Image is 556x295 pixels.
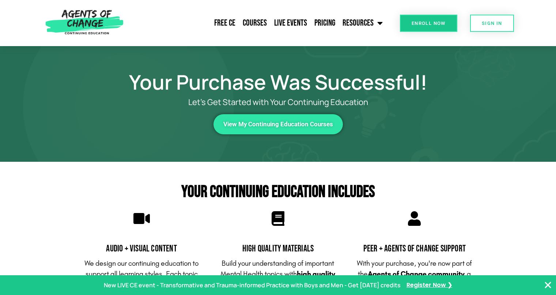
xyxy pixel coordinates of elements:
b: Agents of Change community, [368,269,467,278]
span: SIGN IN [482,21,502,26]
a: Enroll Now [400,15,457,32]
a: Live Events [271,14,311,32]
span: View My Continuing Education Courses [223,121,333,127]
span: Enroll Now [412,21,446,26]
span: Audio + Visual Content [106,243,177,254]
span: High Quality Materials [242,243,314,254]
a: Courses [239,14,271,32]
a: View My Continuing Education Courses [213,114,343,134]
span: PEER + Agents of Change Support [363,243,466,254]
a: Register Now ❯ [406,280,452,291]
nav: Menu [127,14,386,32]
p: New LIVE CE event - Transformative and Trauma-informed Practice with Boys and Men - Get [DATE] cr... [104,280,401,291]
a: SIGN IN [470,15,514,32]
a: Resources [339,14,386,32]
p: Let’s Get Started with Your Continuing Education [99,98,457,107]
a: Free CE [211,14,239,32]
h2: Your Continuing Education Includes [73,184,483,200]
h1: Your Purchase Was Successful! [70,74,487,90]
button: Close Banner [544,281,552,290]
a: Pricing [311,14,339,32]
